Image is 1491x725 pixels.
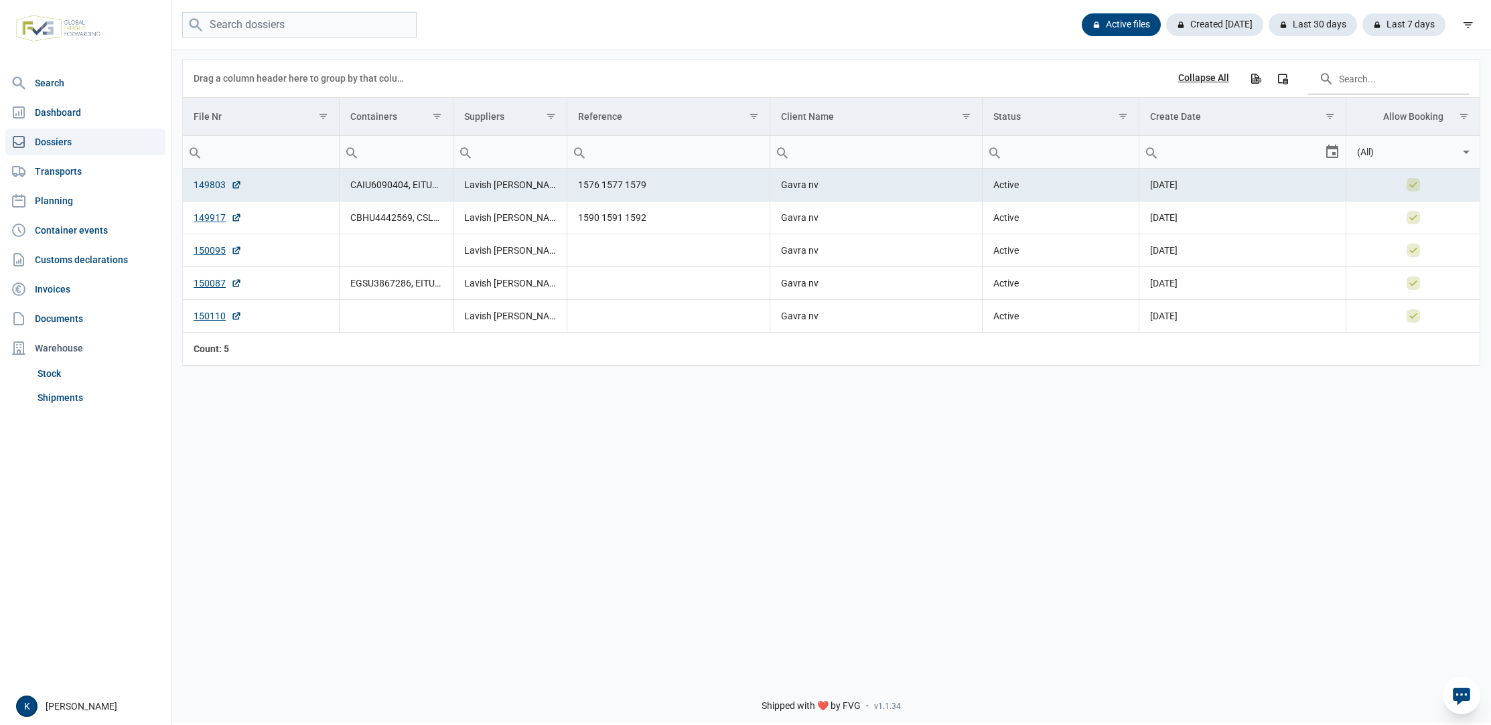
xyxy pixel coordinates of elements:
button: K [16,696,38,717]
span: Show filter options for column 'Create Date' [1325,111,1335,121]
td: Filter cell [453,136,567,169]
input: Filter cell [340,136,453,168]
div: filter [1456,13,1480,37]
td: Filter cell [1346,136,1480,169]
div: Search box [453,136,478,168]
td: Column File Nr [183,98,340,136]
span: Show filter options for column 'File Nr' [318,111,328,121]
div: Create Date [1150,111,1201,122]
span: Show filter options for column 'Client Name' [961,111,971,121]
div: Containers [350,111,397,122]
div: Client Name [781,111,834,122]
div: Data grid with 5 rows and 8 columns [183,60,1480,366]
td: Gavra nv [770,267,982,300]
td: Active [982,234,1139,267]
td: Lavish [PERSON_NAME] Pvt. Ltd. [453,169,567,202]
input: Filter cell [453,136,567,168]
td: Lavish [PERSON_NAME] Pvt. Ltd. [453,234,567,267]
div: Last 7 days [1362,13,1445,36]
a: 150110 [194,309,242,323]
div: Last 30 days [1269,13,1357,36]
td: Gavra nv [770,202,982,234]
div: Select [1458,136,1474,168]
td: Gavra nv [770,300,982,333]
a: Container events [5,217,165,244]
div: Select [1324,136,1340,168]
div: Search box [770,136,794,168]
input: Filter cell [1139,136,1324,168]
td: Active [982,267,1139,300]
span: [DATE] [1150,179,1178,190]
img: FVG - Global freight forwarding [11,10,106,47]
td: Filter cell [340,136,453,169]
div: Allow Booking [1383,111,1443,122]
td: EGSU3867286, EITU0069886, EITU0310139, EITU3095240 [340,267,453,300]
input: Search dossiers [182,12,417,38]
div: Reference [578,111,622,122]
div: Search box [1139,136,1163,168]
td: Column Create Date [1139,98,1346,136]
a: Documents [5,305,165,332]
td: Column Client Name [770,98,982,136]
td: Active [982,300,1139,333]
div: Collapse All [1178,72,1229,84]
div: Drag a column header here to group by that column [194,68,409,89]
div: Column Chooser [1271,66,1295,90]
td: Column Allow Booking [1346,98,1480,136]
td: Lavish [PERSON_NAME] Pvt. Ltd. [453,202,567,234]
span: Show filter options for column 'Status' [1118,111,1128,121]
a: Invoices [5,276,165,303]
div: Created [DATE] [1166,13,1263,36]
td: Column Suppliers [453,98,567,136]
span: - [866,700,869,712]
span: Shipped with ❤️ by FVG [762,700,861,712]
div: Active files [1082,13,1161,36]
a: Stock [32,361,165,386]
td: 1590 1591 1592 [567,202,770,234]
a: Dashboard [5,99,165,126]
div: Search box [340,136,364,168]
div: File Nr [194,111,222,122]
td: Lavish [PERSON_NAME] Pvt. Ltd. [453,300,567,333]
div: Warehouse [5,335,165,361]
span: v1.1.34 [874,701,901,712]
td: Column Containers [340,98,453,136]
div: Search box [567,136,591,168]
a: Shipments [32,386,165,410]
td: Active [982,202,1139,234]
span: [DATE] [1150,278,1178,289]
span: [DATE] [1150,212,1178,223]
span: [DATE] [1150,245,1178,256]
a: 149917 [194,211,242,224]
td: Gavra nv [770,169,982,202]
input: Filter cell [770,136,981,168]
a: Transports [5,158,165,185]
input: Filter cell [1346,136,1459,168]
td: CAIU6090404, EITU0486555, TEMU4587885 [340,169,453,202]
a: Search [5,70,165,96]
div: Search box [183,136,207,168]
input: Filter cell [183,136,339,168]
td: Filter cell [567,136,770,169]
a: 149803 [194,178,242,191]
td: Lavish [PERSON_NAME] Pvt. Ltd. [453,267,567,300]
td: Filter cell [770,136,982,169]
a: 150087 [194,276,242,290]
a: Dossiers [5,129,165,155]
td: Gavra nv [770,234,982,267]
span: Show filter options for column 'Suppliers' [546,111,556,121]
div: File Nr Count: 5 [194,342,329,355]
td: 1576 1577 1579 [567,169,770,202]
span: Show filter options for column 'Reference' [749,111,759,121]
td: Column Status [982,98,1139,136]
td: Column Reference [567,98,770,136]
input: Filter cell [983,136,1139,168]
td: Filter cell [1139,136,1346,169]
div: Suppliers [464,111,504,122]
input: Search in the data grid [1308,62,1469,94]
td: CBHU4442569, CSLU2422163, OOLU0885380 [340,202,453,234]
div: Export all data to Excel [1243,66,1267,90]
div: Data grid toolbar [194,60,1469,97]
span: Show filter options for column 'Containers' [432,111,442,121]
